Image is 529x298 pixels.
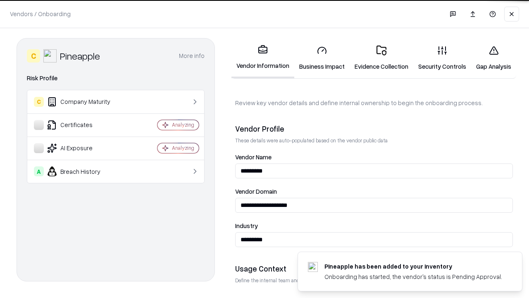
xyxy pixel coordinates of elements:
div: Usage Context [235,264,513,274]
a: Evidence Collection [350,39,413,77]
div: Analyzing [172,144,194,151]
label: Vendor Domain [235,188,513,195]
div: C [27,49,40,62]
a: Vendor Information [231,38,294,78]
div: Onboarding has started, the vendor's status is Pending Approval. [324,272,502,281]
p: Define the internal team and reason for using this vendor. This helps assess business relevance a... [235,277,513,284]
div: Pineapple [60,49,100,62]
p: Vendors / Onboarding [10,10,71,18]
div: Vendor Profile [235,124,513,134]
p: Review key vendor details and define internal ownership to begin the onboarding process. [235,99,513,107]
div: Certificates [34,120,133,130]
label: Vendor Name [235,154,513,160]
img: Pineapple [43,49,57,62]
img: pineappleenergy.com [308,262,318,272]
a: Gap Analysis [471,39,516,77]
button: More info [179,48,205,63]
div: Analyzing [172,121,194,128]
a: Business Impact [294,39,350,77]
div: Company Maturity [34,97,133,107]
div: Breach History [34,166,133,176]
div: A [34,166,44,176]
div: AI Exposure [34,143,133,153]
label: Industry [235,223,513,229]
div: Pineapple has been added to your inventory [324,262,502,271]
div: Risk Profile [27,73,205,83]
div: C [34,97,44,107]
a: Security Controls [413,39,471,77]
p: These details were auto-populated based on the vendor public data [235,137,513,144]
